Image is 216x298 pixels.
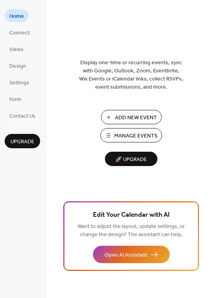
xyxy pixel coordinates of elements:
[9,96,21,104] span: Form
[5,59,31,72] a: Design
[9,29,30,37] span: Connect
[9,112,35,120] span: Contact Us
[5,134,40,148] button: Upgrade
[93,246,170,263] button: Open AI Assistant
[5,92,26,105] a: Form
[79,59,183,91] span: Display one-time or recurring events, sync with Google, Outlook, Zoom, Eventbrite, Wix Events or ...
[100,128,162,142] button: Manage Events
[9,62,26,70] span: Design
[5,109,40,122] a: Contact Us
[78,221,185,240] span: Want to adjust the layout, update settings, or change the design? The assistant can help.
[101,110,162,124] button: Add New Event
[5,26,34,39] a: Connect
[105,251,147,259] span: Open AI Assistant
[93,210,170,221] span: Edit Your Calendar with AI
[105,152,157,166] button: 🚀 Upgrade
[9,79,29,87] span: Settings
[110,154,153,165] span: 🚀 Upgrade
[115,114,157,122] span: Add New Event
[10,138,34,146] span: Upgrade
[5,9,29,22] a: Home
[5,43,28,55] a: Views
[114,132,157,140] span: Manage Events
[9,46,24,54] span: Views
[9,12,24,21] span: Home
[5,76,34,89] a: Settings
